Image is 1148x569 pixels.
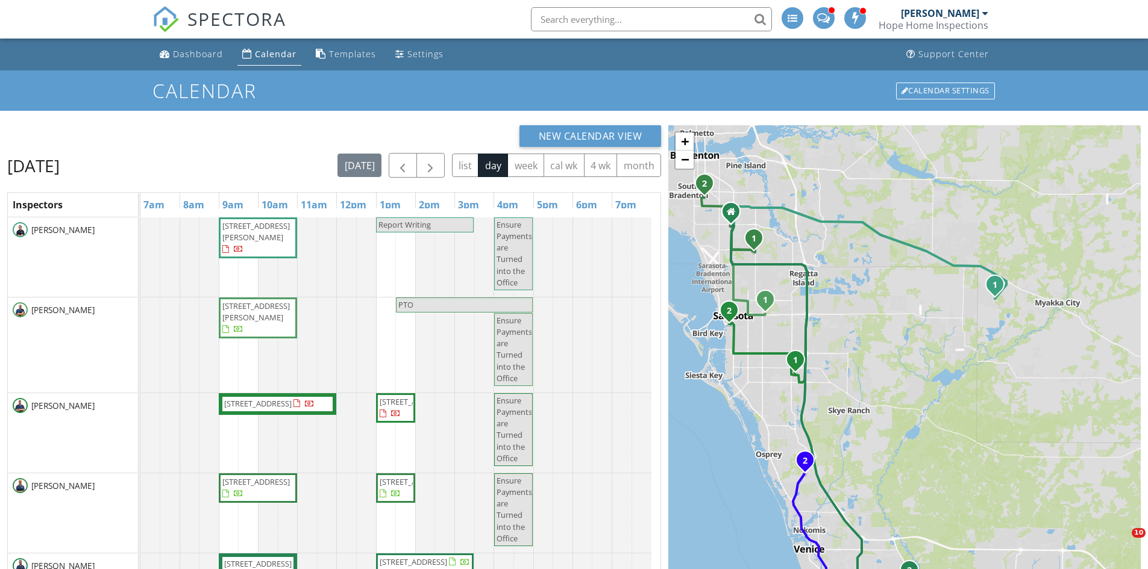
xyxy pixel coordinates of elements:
button: Previous day [389,153,417,178]
i: 1 [993,281,997,290]
a: 3pm [455,195,482,214]
a: 6pm [573,195,600,214]
button: cal wk [544,154,585,177]
h2: [DATE] [7,154,60,178]
a: 8am [180,195,207,214]
span: [PERSON_NAME] [29,480,97,492]
span: [PERSON_NAME] [29,224,97,236]
img: nick.jpg [13,398,28,413]
div: [PERSON_NAME] [901,7,979,19]
a: Zoom out [676,151,694,169]
span: [STREET_ADDRESS] [380,476,447,487]
a: Settings [391,43,448,66]
div: Hope Home Inspections [879,19,988,31]
div: 6497 Parkland Dr Unit F, Sarasota FL 34243 [731,211,738,219]
img: chris.jpg [13,478,28,493]
i: 2 [727,307,732,316]
div: 7806 Ontario St Cir, Sarasota, FL 34243 [754,238,761,245]
i: 2 [702,180,707,188]
span: Inspectors [13,198,63,211]
iframe: Intercom live chat [1107,528,1136,557]
div: 1723 Bay St, Sarasota, FL 34236 [729,310,736,317]
span: [STREET_ADDRESS][PERSON_NAME] [222,300,290,323]
input: Search everything... [531,7,772,31]
button: Next day [416,153,445,178]
a: SPECTORA [152,16,286,42]
button: week [507,154,544,177]
span: 10 [1132,528,1146,538]
i: 2 [803,457,808,465]
i: 1 [793,356,798,365]
span: [STREET_ADDRESS] [224,558,292,569]
a: 7pm [612,195,639,214]
span: PTO [398,299,413,310]
span: [STREET_ADDRESS] [380,556,447,567]
a: Calendar [237,43,301,66]
div: Calendar [255,48,296,60]
a: Calendar Settings [895,81,996,101]
div: Templates [329,48,376,60]
button: month [616,154,661,177]
a: Dashboard [155,43,228,66]
div: 405 Barlow Ave 61, Sarasota, FL 34232 [765,299,773,306]
span: [STREET_ADDRESS] [222,476,290,487]
button: list [452,154,479,177]
span: SPECTORA [187,6,286,31]
span: Ensure Payments are Turned into the Office [497,475,532,544]
div: Settings [407,48,444,60]
a: Templates [311,43,381,66]
span: [PERSON_NAME] [29,400,97,412]
i: 1 [751,235,756,243]
div: 105 48th Ave W, Bradenton, FL 34207 [704,183,712,190]
img: justin.jpg [13,222,28,237]
img: The Best Home Inspection Software - Spectora [152,6,179,33]
a: 11am [298,195,330,214]
h1: Calendar [152,80,996,101]
div: Calendar Settings [896,82,995,99]
span: [PERSON_NAME] [29,304,97,316]
div: 29930 Betts Rd, Myakka, FL 34251 [995,284,1002,291]
div: 5225 Fielding Ln, Sarasota, FL 34233 [795,359,803,367]
a: 2pm [416,195,443,214]
button: 4 wk [584,154,618,177]
span: Ensure Payments are Turned into the Office [497,395,532,464]
a: Zoom in [676,132,694,151]
i: 1 [763,296,768,305]
a: 4pm [494,195,521,214]
a: 5pm [534,195,561,214]
button: [DATE] [337,154,381,177]
span: [STREET_ADDRESS] [380,396,447,407]
span: Ensure Payments are Turned into the Office [497,219,532,288]
div: 6009 Silver Grass Ct, Nokomis, FL 34275 [805,460,812,467]
div: Dashboard [173,48,223,60]
span: Ensure Payments are Turned into the Office [497,315,532,384]
div: Support Center [918,48,989,60]
a: 7am [140,195,168,214]
span: Report Writing [378,219,431,230]
a: 12pm [337,195,369,214]
span: [STREET_ADDRESS] [224,398,292,409]
span: [STREET_ADDRESS][PERSON_NAME] [222,220,290,243]
a: 1pm [377,195,404,214]
button: day [478,154,508,177]
a: 9am [219,195,246,214]
img: eric.jpg [13,302,28,317]
a: Support Center [902,43,994,66]
button: New Calendar View [519,125,662,147]
a: 10am [259,195,291,214]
